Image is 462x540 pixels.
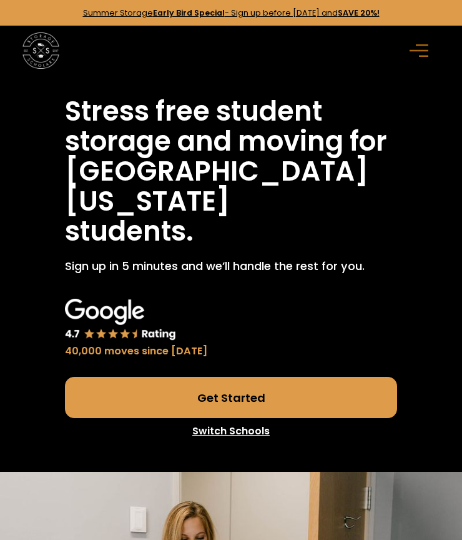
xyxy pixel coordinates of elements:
img: Google 4.7 star rating [65,299,176,341]
div: 40,000 moves since [DATE] [65,344,208,359]
img: Storage Scholars main logo [22,32,59,69]
a: Switch Schools [65,418,398,444]
p: Sign up in 5 minutes and we’ll handle the rest for you. [65,257,365,274]
a: Summer StorageEarly Bird Special- Sign up before [DATE] andSAVE 20%! [83,7,380,18]
strong: SAVE 20%! [338,7,380,18]
div: menu [403,32,439,69]
a: home [22,32,59,69]
a: Get Started [65,377,398,418]
h1: students. [65,216,194,246]
h1: [GEOGRAPHIC_DATA][US_STATE] [65,156,398,216]
strong: Early Bird Special [153,7,225,18]
h1: Stress free student storage and moving for [65,96,398,156]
